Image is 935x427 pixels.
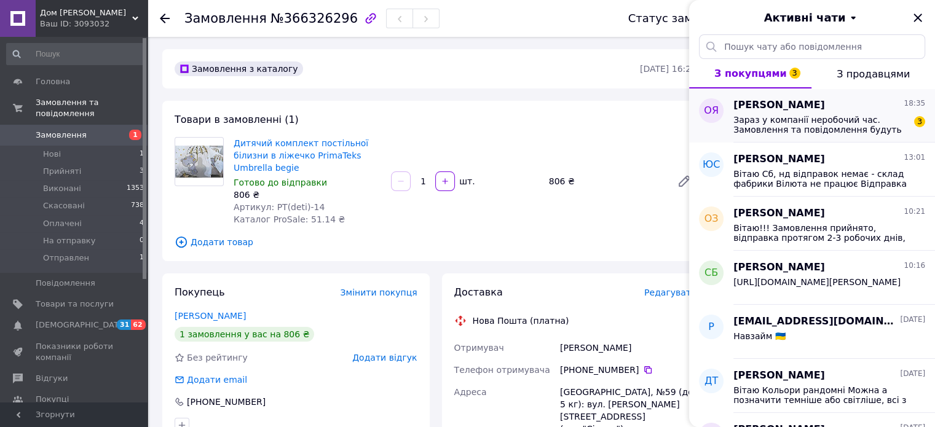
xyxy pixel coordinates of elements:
span: 31 [117,319,131,330]
span: Вітаю Кольори рандомні Можна а позначити темніше або світліше, всі з малюнком Обрати конкретний н... [733,385,908,405]
div: Ваш ID: 3093032 [40,18,148,29]
span: 10:21 [904,206,925,217]
span: [URL][DOMAIN_NAME][PERSON_NAME] [733,277,901,287]
div: 1 замовлення у вас на 806 ₴ [175,327,314,342]
div: Додати email [173,374,248,386]
span: Показники роботи компанії [36,341,114,363]
span: СБ [704,266,718,280]
span: Отправлен [43,253,89,264]
span: 738 [131,200,144,211]
button: ОЯ[PERSON_NAME]18:35Зараз у компанії неробочий час. Замовлення та повідомлення будуть оброблені з... [689,88,935,143]
span: [PERSON_NAME] [733,206,825,221]
span: Додати товар [175,235,696,249]
span: 3 [789,68,800,79]
span: 3 [914,116,925,127]
span: [DATE] [900,315,925,325]
div: [PHONE_NUMBER] [560,364,696,376]
div: 806 ₴ [544,173,667,190]
span: 1 [129,130,141,140]
span: Скасовані [43,200,85,211]
span: [DATE] [900,369,925,379]
time: [DATE] 16:29 [640,64,696,74]
span: [EMAIL_ADDRESS][DOMAIN_NAME] [733,315,898,329]
span: [PERSON_NAME] [733,152,825,166]
div: 806 ₴ [234,189,381,201]
span: ДТ [704,374,718,388]
span: Головна [36,76,70,87]
span: Замовлення [184,11,267,26]
a: Дитячий комплект постільної білизни в ліжечко PrimaTeks Umbrella begie [234,138,368,173]
span: Активні чати [763,10,845,26]
span: 0 [140,235,144,246]
span: [PERSON_NAME] [733,261,825,275]
span: Повідомлення [36,278,95,289]
button: ЮС[PERSON_NAME]13:01Вітаю Сб, нд відправок немає - склад фабрики Вілюта не працює Відправка 1-2 р... [689,143,935,197]
span: [DEMOGRAPHIC_DATA] [36,319,127,331]
span: Виконані [43,183,81,194]
span: Відгуки [36,373,68,384]
span: Прийняті [43,166,81,177]
span: 4 [140,218,144,229]
input: Пошук [6,43,145,65]
div: Статус замовлення [628,12,741,25]
span: Замовлення та повідомлення [36,97,148,119]
span: Отримувач [454,343,504,353]
span: [PERSON_NAME] [733,369,825,383]
span: [PERSON_NAME] [733,98,825,112]
span: Вітаю Сб, нд відправок немає - склад фабрики Вілюта не працює Відправка 1-2 робочих дні🧡 [733,169,908,189]
span: ЮС [703,158,720,172]
button: СБ[PERSON_NAME]10:16[URL][DOMAIN_NAME][PERSON_NAME] [689,251,935,305]
span: Зараз у компанії неробочий час. Замовлення та повідомлення будуть оброблені з 09:00 найближчого р... [733,115,908,135]
div: Нова Пошта (платна) [470,315,572,327]
div: Замовлення з каталогу [175,61,303,76]
div: шт. [456,175,476,187]
span: Товари в замовленні (1) [175,114,299,125]
span: Замовлення [36,130,87,141]
span: Змінити покупця [341,288,417,297]
button: З покупцями3 [689,59,811,88]
span: На отправку [43,235,95,246]
span: Адреса [454,387,487,397]
button: Активні чати [724,10,901,26]
div: [PHONE_NUMBER] [186,396,267,408]
span: Покупці [36,394,69,405]
div: [PERSON_NAME] [558,337,699,359]
input: Пошук чату або повідомлення [699,34,925,59]
span: Редагувати [644,288,696,297]
a: [PERSON_NAME] [175,311,246,321]
button: Закрити [910,10,925,25]
span: Нові [43,149,61,160]
button: p[EMAIL_ADDRESS][DOMAIN_NAME][DATE]Навзайм 🇺🇦 [689,305,935,359]
a: Редагувати [672,169,696,194]
button: ОЗ[PERSON_NAME]10:21Вітаю!!! Замовлення прийнято, відправка протягом 2-3 робочих днів, Дякую 🧡 [689,197,935,251]
button: З продавцями [811,59,935,88]
span: №366326296 [270,11,358,26]
span: Дом Лео [40,7,132,18]
span: Каталог ProSale: 51.14 ₴ [234,214,345,224]
span: Телефон отримувача [454,365,550,375]
div: Повернутися назад [160,12,170,25]
span: Готово до відправки [234,178,327,187]
span: Доставка [454,286,503,298]
span: Товари та послуги [36,299,114,310]
span: Без рейтингу [187,353,248,362]
span: 1 [140,253,144,264]
img: Дитячий комплект постільної білизни в ліжечко PrimaTeks Umbrella begie [175,146,223,177]
span: Вітаю!!! Замовлення прийнято, відправка протягом 2-3 робочих днів, Дякую 🧡 [733,223,908,243]
span: 3 [140,166,144,177]
span: 1353 [127,183,144,194]
span: ОЗ [704,212,719,226]
button: ДТ[PERSON_NAME][DATE]Вітаю Кольори рандомні Можна а позначити темніше або світліше, всі з малюнко... [689,359,935,413]
span: p [708,320,714,334]
span: Оплачені [43,218,82,229]
span: Покупець [175,286,225,298]
span: ОЯ [704,104,719,118]
span: 13:01 [904,152,925,163]
span: З продавцями [837,68,910,80]
span: 62 [131,319,145,330]
span: 1 [140,149,144,160]
span: 10:16 [904,261,925,271]
span: Навзайм 🇺🇦 [733,331,786,341]
span: 18:35 [904,98,925,109]
span: З покупцями [714,68,787,79]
